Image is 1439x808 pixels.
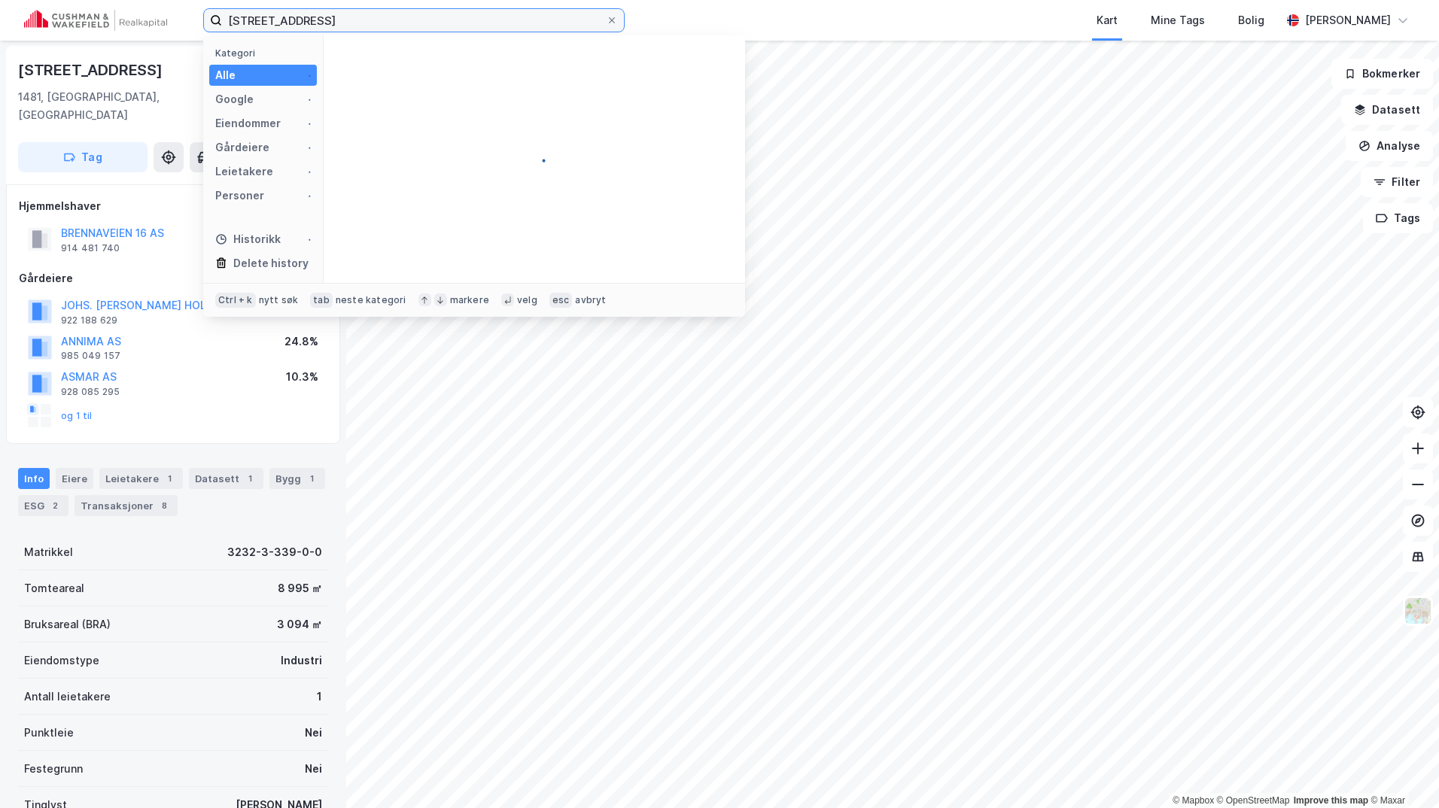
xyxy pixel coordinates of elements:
div: Gårdeiere [19,269,327,287]
img: Z [1404,597,1432,625]
a: Mapbox [1173,795,1214,806]
div: Matrikkel [24,543,73,561]
div: Gårdeiere [215,138,269,156]
div: neste kategori [336,294,406,306]
div: 928 085 295 [61,386,120,398]
div: Transaksjoner [75,495,178,516]
div: 1 [317,688,322,706]
div: Leietakere [215,163,273,181]
div: Leietakere [99,468,183,489]
img: cushman-wakefield-realkapital-logo.202ea83816669bd177139c58696a8fa1.svg [24,10,167,31]
img: spinner.a6d8c91a73a9ac5275cf975e30b51cfb.svg [299,117,311,129]
div: 3232-3-339-0-0 [227,543,322,561]
div: Mine Tags [1151,11,1205,29]
div: esc [549,293,573,308]
div: Eiere [56,468,93,489]
div: Alle [215,66,236,84]
div: nytt søk [259,294,299,306]
div: markere [450,294,489,306]
div: 1 [242,471,257,486]
div: Kart [1097,11,1118,29]
div: Kontrollprogram for chat [1364,736,1439,808]
div: Industri [281,652,322,670]
div: velg [517,294,537,306]
div: 985 049 157 [61,350,120,362]
div: Datasett [189,468,263,489]
button: Analyse [1346,131,1433,161]
iframe: Chat Widget [1364,736,1439,808]
img: spinner.a6d8c91a73a9ac5275cf975e30b51cfb.svg [299,166,311,178]
div: ESG [18,495,68,516]
div: 1 [304,471,319,486]
div: 3 094 ㎡ [277,615,322,633]
div: avbryt [575,294,606,306]
div: Nei [305,760,322,778]
div: 10.3% [286,368,318,386]
img: spinner.a6d8c91a73a9ac5275cf975e30b51cfb.svg [299,93,311,105]
button: Bokmerker [1331,59,1433,89]
div: 8 [157,498,172,513]
div: Ctrl + k [215,293,256,308]
div: Bygg [269,468,325,489]
div: Delete history [233,254,309,272]
img: spinner.a6d8c91a73a9ac5275cf975e30b51cfb.svg [299,233,311,245]
div: Antall leietakere [24,688,111,706]
a: Improve this map [1294,795,1368,806]
div: [PERSON_NAME] [1305,11,1391,29]
div: 2 [47,498,62,513]
div: Eiendommer [215,114,281,132]
img: spinner.a6d8c91a73a9ac5275cf975e30b51cfb.svg [522,147,546,172]
div: Historikk [215,230,281,248]
div: Festegrunn [24,760,83,778]
div: Info [18,468,50,489]
div: 914 481 740 [61,242,120,254]
button: Tag [18,142,148,172]
a: OpenStreetMap [1217,795,1290,806]
div: 1 [162,471,177,486]
div: tab [310,293,333,308]
div: Tomteareal [24,579,84,597]
div: Google [215,90,254,108]
img: spinner.a6d8c91a73a9ac5275cf975e30b51cfb.svg [299,141,311,153]
div: Nei [305,724,322,742]
button: Filter [1361,167,1433,197]
div: Personer [215,187,264,205]
img: spinner.a6d8c91a73a9ac5275cf975e30b51cfb.svg [299,190,311,202]
div: 24.8% [284,333,318,351]
div: Bolig [1238,11,1264,29]
div: 1481, [GEOGRAPHIC_DATA], [GEOGRAPHIC_DATA] [18,88,253,124]
input: Søk på adresse, matrikkel, gårdeiere, leietakere eller personer [222,9,606,32]
div: Punktleie [24,724,74,742]
button: Tags [1363,203,1433,233]
div: 8 995 ㎡ [278,579,322,597]
div: Kategori [215,47,317,59]
div: Eiendomstype [24,652,99,670]
div: 922 188 629 [61,314,117,327]
button: Datasett [1341,95,1433,125]
img: spinner.a6d8c91a73a9ac5275cf975e30b51cfb.svg [299,69,311,81]
div: [STREET_ADDRESS] [18,58,166,82]
div: Bruksareal (BRA) [24,615,111,633]
div: Hjemmelshaver [19,197,327,215]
